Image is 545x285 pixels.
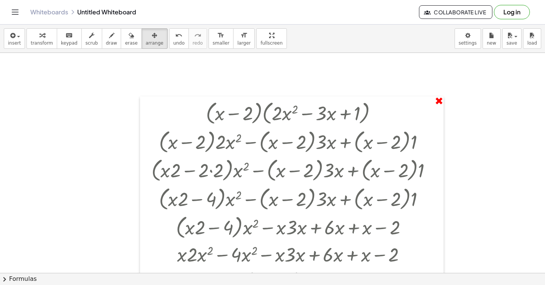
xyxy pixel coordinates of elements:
i: format_size [217,31,224,40]
span: load [527,40,537,46]
span: insert [8,40,21,46]
span: larger [237,40,251,46]
button: load [523,28,541,49]
span: undo [173,40,185,46]
button: new [483,28,501,49]
button: Toggle navigation [9,6,21,18]
span: draw [106,40,117,46]
span: erase [125,40,137,46]
span: scrub [86,40,98,46]
span: smaller [213,40,229,46]
span: save [506,40,517,46]
span: new [487,40,496,46]
button: arrange [142,28,168,49]
span: settings [459,40,477,46]
button: undoundo [169,28,189,49]
button: fullscreen [256,28,287,49]
button: Collaborate Live [419,5,492,19]
span: fullscreen [260,40,282,46]
button: scrub [81,28,102,49]
button: transform [26,28,57,49]
a: Whiteboards [30,8,68,16]
span: redo [193,40,203,46]
button: settings [455,28,481,49]
span: keypad [61,40,78,46]
button: insert [4,28,25,49]
button: keyboardkeypad [57,28,82,49]
button: redoredo [188,28,207,49]
i: format_size [240,31,248,40]
button: erase [121,28,142,49]
button: format_sizesmaller [209,28,234,49]
i: keyboard [65,31,73,40]
button: Log in [494,5,530,19]
span: arrange [146,40,163,46]
span: Collaborate Live [425,9,486,15]
span: transform [31,40,53,46]
button: draw [102,28,121,49]
i: redo [194,31,201,40]
button: format_sizelarger [233,28,255,49]
i: undo [175,31,182,40]
button: save [502,28,522,49]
